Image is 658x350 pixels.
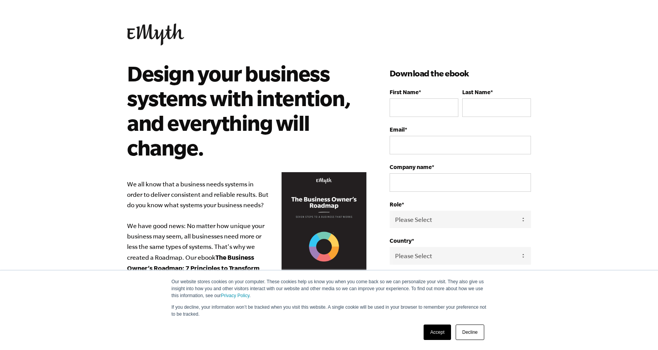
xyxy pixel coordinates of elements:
h2: Design your business systems with intention, and everything will change. [127,61,355,160]
p: Our website stores cookies on your computer. These cookies help us know you when you come back so... [171,278,487,299]
span: Company name [390,164,432,170]
a: Privacy Policy [221,293,249,298]
img: Business Owners Roadmap Cover [282,172,366,282]
img: EMyth [127,24,184,46]
span: Role [390,201,402,208]
h3: Download the ebook [390,67,531,79]
span: Last Name [462,89,490,95]
b: The Business Owner’s Roadmap: 7 Principles to Transform Your Business and Take Back Your Life [127,254,259,282]
span: Country [390,237,412,244]
p: We all know that a business needs systems in order to deliver consistent and reliable results. Bu... [127,179,366,316]
a: Decline [456,325,484,340]
span: First Name [390,89,419,95]
a: Accept [424,325,451,340]
p: If you decline, your information won’t be tracked when you visit this website. A single cookie wi... [171,304,487,318]
span: Email [390,126,405,133]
